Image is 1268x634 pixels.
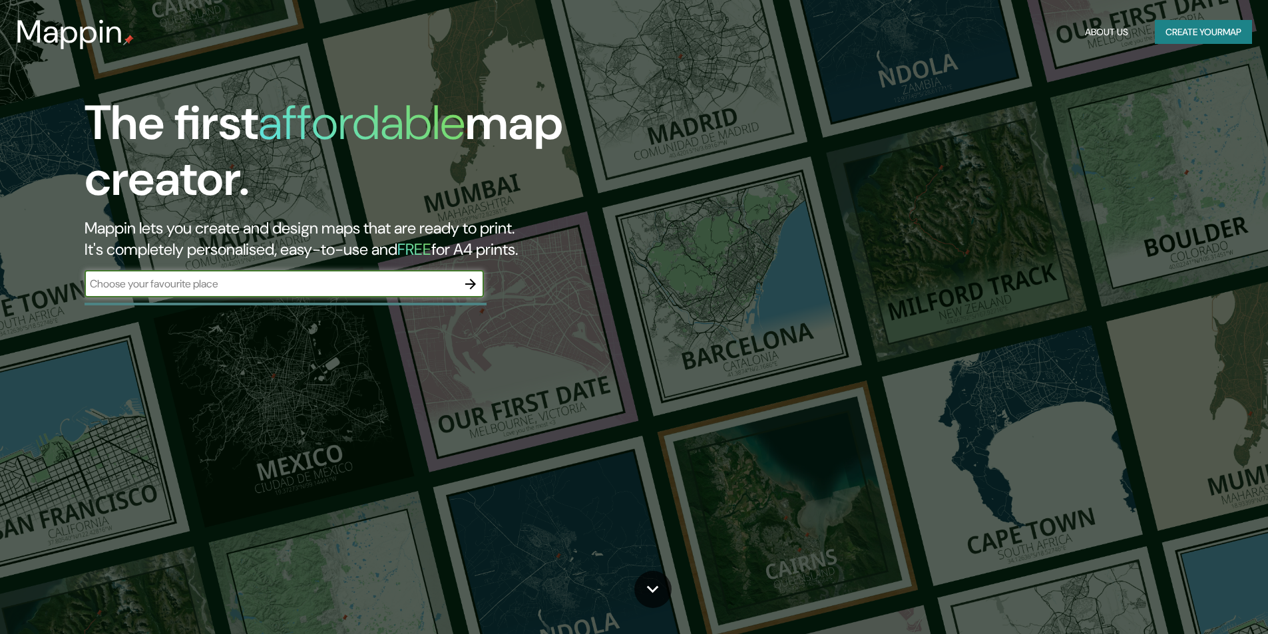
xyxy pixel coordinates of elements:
button: About Us [1080,20,1134,45]
h1: The first map creator. [85,95,719,218]
h2: Mappin lets you create and design maps that are ready to print. It's completely personalised, eas... [85,218,719,260]
input: Choose your favourite place [85,276,457,291]
h1: affordable [258,92,465,154]
button: Create yourmap [1155,20,1252,45]
img: mappin-pin [123,35,134,45]
h5: FREE [397,239,431,259]
h3: Mappin [16,13,123,51]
